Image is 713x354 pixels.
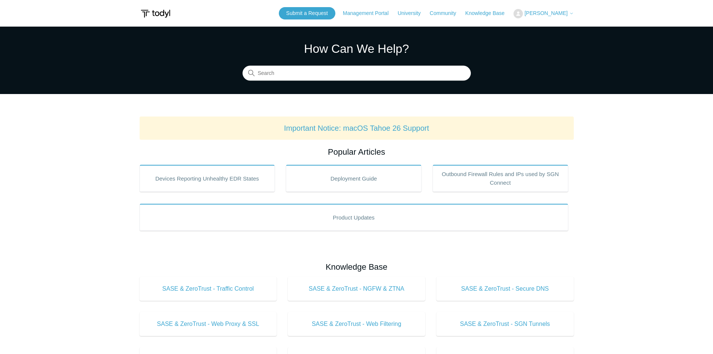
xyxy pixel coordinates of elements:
a: Deployment Guide [286,165,421,192]
a: SASE & ZeroTrust - Web Filtering [288,312,425,336]
h2: Knowledge Base [140,261,574,273]
h1: How Can We Help? [243,40,471,58]
a: Community [430,9,464,17]
a: Devices Reporting Unhealthy EDR States [140,165,275,192]
span: SASE & ZeroTrust - Traffic Control [151,284,266,293]
a: University [397,9,428,17]
a: Outbound Firewall Rules and IPs used by SGN Connect [433,165,568,192]
h2: Popular Articles [140,146,574,158]
input: Search [243,66,471,81]
a: SASE & ZeroTrust - Secure DNS [436,277,574,301]
a: SASE & ZeroTrust - SGN Tunnels [436,312,574,336]
a: SASE & ZeroTrust - Web Proxy & SSL [140,312,277,336]
a: Submit a Request [279,7,335,19]
button: [PERSON_NAME] [514,9,573,18]
span: SASE & ZeroTrust - NGFW & ZTNA [299,284,414,293]
span: SASE & ZeroTrust - Web Filtering [299,320,414,329]
span: SASE & ZeroTrust - Secure DNS [448,284,563,293]
a: Management Portal [343,9,396,17]
a: Knowledge Base [465,9,512,17]
a: Product Updates [140,204,568,231]
a: SASE & ZeroTrust - Traffic Control [140,277,277,301]
img: Todyl Support Center Help Center home page [140,7,171,21]
a: Important Notice: macOS Tahoe 26 Support [284,124,429,132]
span: SASE & ZeroTrust - SGN Tunnels [448,320,563,329]
span: SASE & ZeroTrust - Web Proxy & SSL [151,320,266,329]
a: SASE & ZeroTrust - NGFW & ZTNA [288,277,425,301]
span: [PERSON_NAME] [524,10,567,16]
